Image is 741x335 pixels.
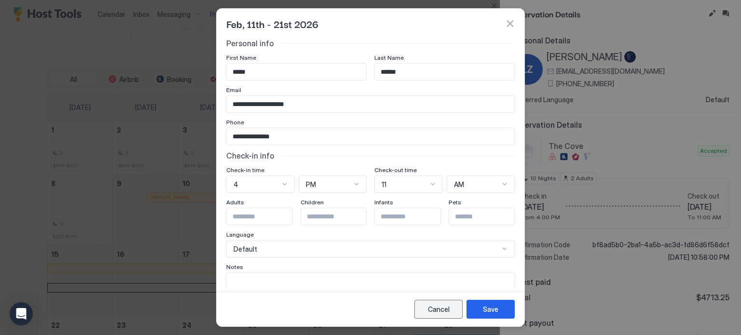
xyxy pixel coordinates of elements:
[374,166,417,174] span: Check-out time
[227,64,366,80] input: Input Field
[226,231,254,238] span: Language
[10,302,33,325] div: Open Intercom Messenger
[374,199,393,206] span: Infants
[226,151,274,161] span: Check-in info
[454,180,464,189] span: AM
[428,304,450,314] div: Cancel
[449,208,528,225] input: Input Field
[226,119,244,126] span: Phone
[226,166,264,174] span: Check-in time
[233,245,257,254] span: Default
[375,64,514,80] input: Input Field
[414,300,463,319] button: Cancel
[306,180,316,189] span: PM
[226,263,243,270] span: Notes
[301,208,380,225] input: Input Field
[227,96,514,112] input: Input Field
[483,304,498,314] div: Save
[226,39,274,48] span: Personal info
[226,16,318,31] span: Feb, 11th - 21st 2026
[449,199,461,206] span: Pets
[301,199,324,206] span: Children
[226,86,241,94] span: Email
[375,208,454,225] input: Input Field
[374,54,404,61] span: Last Name
[227,273,514,320] textarea: Input Field
[226,54,256,61] span: First Name
[227,208,306,225] input: Input Field
[467,300,515,319] button: Save
[382,180,386,189] span: 11
[233,180,238,189] span: 4
[226,199,244,206] span: Adults
[227,128,514,145] input: Input Field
